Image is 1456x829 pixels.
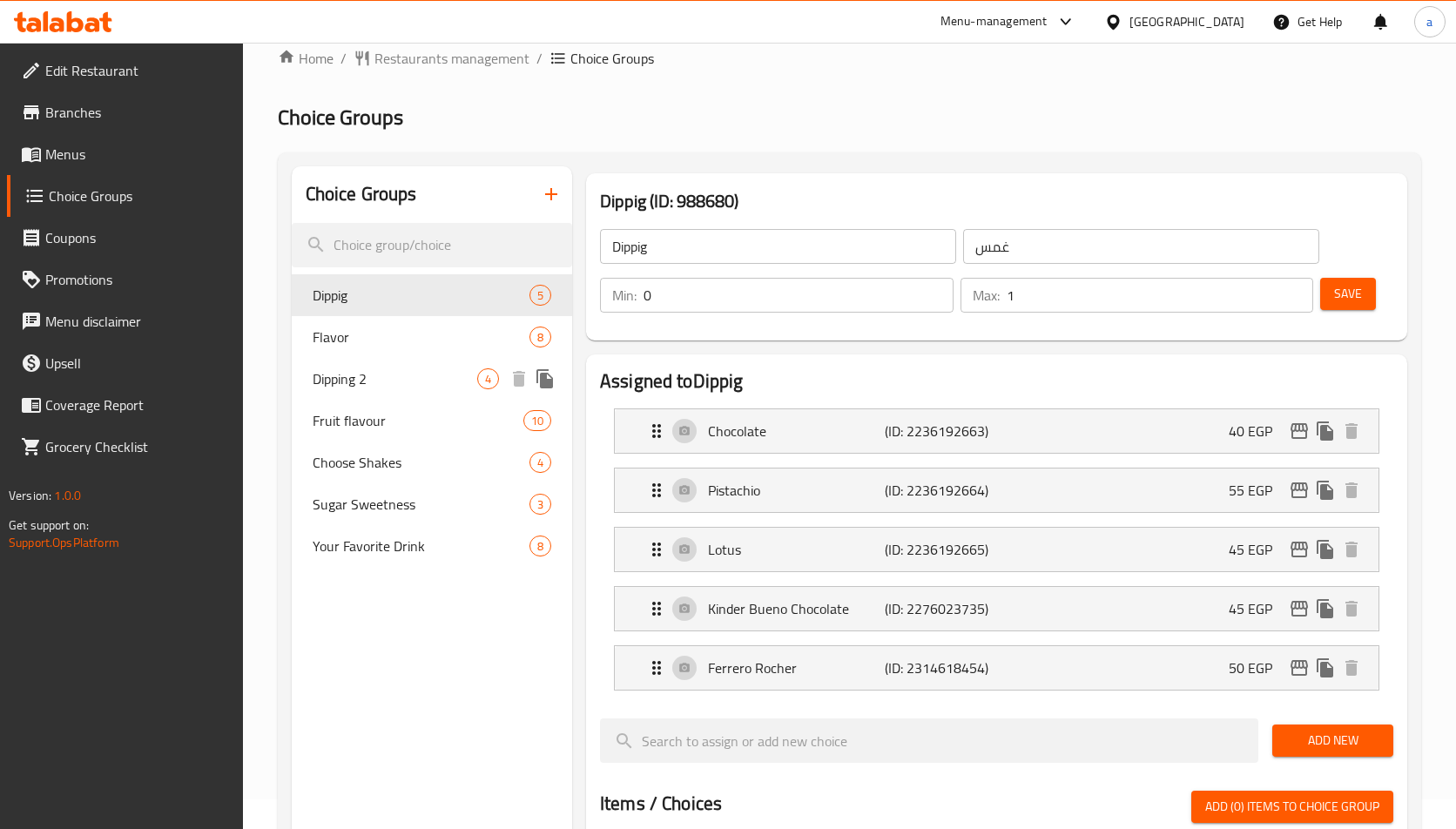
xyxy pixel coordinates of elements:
li: Expand [600,638,1393,698]
div: Choices [529,452,551,473]
h3: Dippig (ID: 988680) [600,187,1393,215]
span: Promotions [45,269,229,290]
button: delete [1338,536,1365,563]
span: Grocery Checklist [45,436,229,457]
div: Menu-management [940,11,1048,32]
div: Expand [615,587,1378,630]
a: Support.OpsPlatform [9,531,119,554]
button: edit [1286,596,1312,622]
button: delete [1338,596,1365,622]
span: Choice Groups [278,98,403,137]
button: edit [1286,477,1312,503]
span: Your Favorite Drink [313,536,529,556]
button: edit [1286,655,1312,681]
div: Your Favorite Drink8 [292,525,572,567]
p: 45 EGP [1229,598,1286,619]
div: Fruit flavour10 [292,400,572,441]
span: Add New [1286,730,1378,751]
span: Menu disclaimer [45,311,229,332]
p: Chocolate [708,421,885,441]
div: [GEOGRAPHIC_DATA] [1129,12,1244,31]
span: 8 [530,329,550,346]
a: Branches [7,91,243,133]
div: Dipping 24deleteduplicate [292,358,572,400]
div: Expand [615,528,1378,571]
p: Lotus [708,539,885,560]
a: Coverage Report [7,384,243,426]
p: Kinder Bueno Chocolate [708,598,885,619]
span: Get support on: [9,514,89,536]
span: 4 [530,455,550,471]
span: 3 [530,496,550,513]
a: Restaurants management [354,48,529,69]
button: delete [1338,477,1365,503]
span: Menus [45,144,229,165]
div: Choose Shakes4 [292,441,572,483]
button: delete [1338,655,1365,681]
li: Expand [600,461,1393,520]
p: 50 EGP [1229,657,1286,678]
button: duplicate [1312,536,1338,563]
a: Promotions [7,259,243,300]
span: Upsell [45,353,229,374]
span: Fruit flavour [313,410,523,431]
button: duplicate [1312,596,1338,622]
button: edit [1286,536,1312,563]
p: (ID: 2314618454) [885,657,1002,678]
span: Choice Groups [49,185,229,206]
div: Choices [529,285,551,306]
li: Expand [600,579,1393,638]
div: Sugar Sweetness3 [292,483,572,525]
nav: breadcrumb [278,48,1421,69]
button: duplicate [1312,418,1338,444]
p: Max: [973,285,1000,306]
button: delete [506,366,532,392]
a: Upsell [7,342,243,384]
span: Add (0) items to choice group [1205,796,1379,818]
span: Restaurants management [374,48,529,69]
button: duplicate [1312,655,1338,681]
span: a [1426,12,1432,31]
p: (ID: 2236192664) [885,480,1002,501]
span: 5 [530,287,550,304]
span: Choice Groups [570,48,654,69]
span: Version: [9,484,51,507]
a: Edit Restaurant [7,50,243,91]
span: Sugar Sweetness [313,494,529,515]
div: Choices [529,327,551,347]
span: Save [1334,283,1362,305]
span: Choose Shakes [313,452,529,473]
p: Pistachio [708,480,885,501]
input: search [292,223,572,267]
div: Choices [523,410,551,431]
p: Min: [612,285,637,306]
span: 1.0.0 [54,484,81,507]
a: Choice Groups [7,175,243,217]
span: Dippig [313,285,529,306]
p: 45 EGP [1229,539,1286,560]
button: duplicate [1312,477,1338,503]
span: Flavor [313,327,529,347]
a: Grocery Checklist [7,426,243,468]
a: Menu disclaimer [7,300,243,342]
h2: Items / Choices [600,791,722,817]
button: delete [1338,418,1365,444]
div: Flavor8 [292,316,572,358]
p: (ID: 2276023735) [885,598,1002,619]
a: Coupons [7,217,243,259]
p: Ferrero Rocher [708,657,885,678]
li: Expand [600,520,1393,579]
div: Choices [529,494,551,515]
span: Coverage Report [45,394,229,415]
button: Add New [1272,725,1392,757]
span: Branches [45,102,229,123]
a: Home [278,48,334,69]
a: Menus [7,133,243,175]
li: / [536,48,543,69]
li: Expand [600,401,1393,461]
h2: Choice Groups [306,181,417,207]
div: Choices [477,368,499,389]
button: duplicate [532,366,558,392]
li: / [340,48,347,69]
p: 55 EGP [1229,480,1286,501]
